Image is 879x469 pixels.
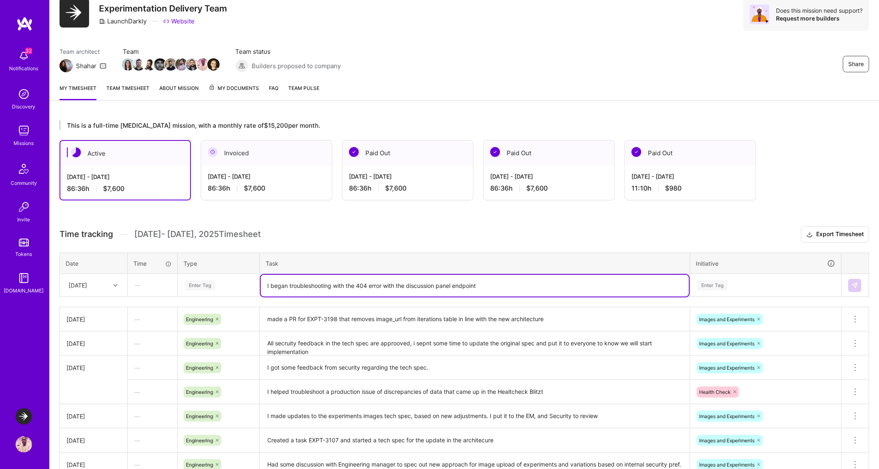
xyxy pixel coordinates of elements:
[208,172,325,181] div: [DATE] - [DATE]
[175,58,188,71] img: Team Member Avatar
[699,462,755,468] span: Images and Experiments
[490,184,608,193] div: 86:36 h
[261,429,689,452] textarea: Created a task EXPT-3107 and started a tech spec for the update in the architecure
[99,3,227,14] h3: Experimentation Delivery Team
[133,58,145,71] img: Team Member Avatar
[134,229,261,239] span: [DATE] - [DATE] , 2025 Timesheet
[490,147,500,157] img: Paid Out
[14,139,34,147] div: Missions
[261,405,689,428] textarea: I made updates to the experiments images tech spec, based on new adjustments. I put it to the EM,...
[201,140,332,166] div: Invoiced
[178,253,260,274] th: Type
[71,147,81,157] img: Active
[19,239,29,246] img: tokens
[208,184,325,193] div: 86:36 h
[185,279,215,292] div: Enter Tag
[208,57,219,71] a: Team Member Avatar
[18,215,30,224] div: Invite
[67,363,121,372] div: [DATE]
[11,179,37,187] div: Community
[16,199,32,215] img: Invite
[261,356,689,379] textarea: I got some feedback from security regarding the tech spec.
[165,57,176,71] a: Team Member Avatar
[69,281,87,290] div: [DATE]
[244,184,265,193] span: $7,600
[699,389,731,395] span: Health Check
[103,184,124,193] span: $7,600
[848,60,864,68] span: Share
[342,140,473,166] div: Paid Out
[699,340,755,347] span: Images and Experiments
[186,413,213,419] span: Engineering
[843,56,869,72] button: Share
[60,253,128,274] th: Date
[261,308,689,331] textarea: made a PR for EXPT-3198 that removes image_url from iterations table in line with the new archite...
[699,437,755,444] span: Images and Experiments
[100,62,106,69] i: icon Mail
[806,230,813,239] i: icon Download
[699,365,755,371] span: Images and Experiments
[60,120,807,130] div: This is a full-time [MEDICAL_DATA] mission, with a monthly rate of $15,200 per month.
[128,381,177,403] div: —
[186,389,213,395] span: Engineering
[208,147,218,157] img: Invoiced
[349,172,466,181] div: [DATE] - [DATE]
[16,48,32,64] img: bell
[16,16,33,31] img: logo
[165,58,177,71] img: Team Member Avatar
[133,57,144,71] a: Team Member Avatar
[665,184,682,193] span: $980
[133,259,172,268] div: Time
[14,436,34,453] a: User Avatar
[154,58,166,71] img: Team Member Avatar
[67,184,184,193] div: 86:36 h
[67,315,121,324] div: [DATE]
[288,85,319,91] span: Team Pulse
[186,58,198,71] img: Team Member Avatar
[60,229,113,239] span: Time tracking
[60,59,73,72] img: Team Architect
[186,437,213,444] span: Engineering
[9,64,39,73] div: Notifications
[197,57,208,71] a: Team Member Avatar
[631,147,641,157] img: Paid Out
[123,57,133,71] a: Team Member Avatar
[851,282,858,289] img: Submit
[16,122,32,139] img: teamwork
[186,462,213,468] span: Engineering
[699,316,755,322] span: Images and Experiments
[128,430,177,451] div: —
[14,159,34,179] img: Community
[235,47,341,56] span: Team status
[209,84,259,93] span: My Documents
[128,333,177,354] div: —
[123,47,219,56] span: Team
[99,17,147,25] div: LaunchDarkly
[490,172,608,181] div: [DATE] - [DATE]
[776,14,863,22] div: Request more builders
[122,58,134,71] img: Team Member Avatar
[67,460,121,469] div: [DATE]
[128,308,177,330] div: —
[187,57,197,71] a: Team Member Avatar
[385,184,406,193] span: $7,600
[699,413,755,419] span: Images and Experiments
[186,316,213,322] span: Engineering
[16,250,32,258] div: Tokens
[288,84,319,100] a: Team Pulse
[484,140,614,166] div: Paid Out
[209,84,259,100] a: My Documents
[349,147,359,157] img: Paid Out
[12,102,36,111] div: Discovery
[176,57,187,71] a: Team Member Avatar
[696,259,835,268] div: Initiative
[60,47,106,56] span: Team architect
[349,184,466,193] div: 86:36 h
[67,172,184,181] div: [DATE] - [DATE]
[261,275,689,297] textarea: I began troubleshooting with the 404 error with the discussion panel endpoint
[631,184,749,193] div: 11:10 h
[60,84,96,100] a: My timesheet
[261,381,689,403] textarea: I helped troubleshoot a production issue of discrepancies of data that came up in the Healtcheck ...
[186,340,213,347] span: Engineering
[155,57,165,71] a: Team Member Avatar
